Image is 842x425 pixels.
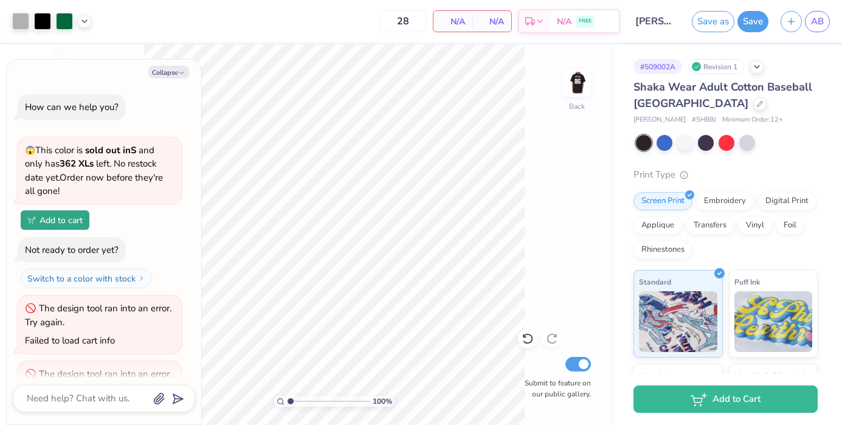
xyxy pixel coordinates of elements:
[633,241,692,259] div: Rhinestones
[633,80,812,111] span: Shaka Wear Adult Cotton Baseball [GEOGRAPHIC_DATA]
[805,11,830,32] a: AB
[25,144,163,198] span: This color is and only has left . No restock date yet. Order now before they're all gone!
[686,216,734,235] div: Transfers
[722,115,783,125] span: Minimum Order: 12 +
[633,168,818,182] div: Print Type
[688,59,744,74] div: Revision 1
[148,66,189,78] button: Collapse
[25,145,35,156] span: 😱
[633,192,692,210] div: Screen Print
[569,101,585,112] div: Back
[441,15,465,28] span: N/A
[579,17,592,26] span: FREE
[692,11,734,32] button: Save as
[776,216,804,235] div: Foil
[25,244,119,256] div: Not ready to order yet?
[639,369,669,382] span: Neon Ink
[373,396,392,407] span: 100 %
[60,157,94,170] strong: 362 XLs
[138,275,145,282] img: Switch to a color with stock
[734,369,806,382] span: Metallic & Glitter Ink
[738,216,772,235] div: Vinyl
[639,291,717,352] img: Standard
[21,269,152,288] button: Switch to a color with stock
[633,59,682,74] div: # 509002A
[25,101,119,113] div: How can we help you?
[639,275,671,288] span: Standard
[626,9,686,33] input: Untitled Design
[734,291,813,352] img: Puff Ink
[557,15,571,28] span: N/A
[21,210,89,230] button: Add to cart
[25,302,171,328] div: The design tool ran into an error. Try again.
[25,334,115,347] div: Failed to load cart info
[633,115,686,125] span: [PERSON_NAME]
[633,385,818,413] button: Add to Cart
[85,144,136,156] strong: sold out in S
[518,378,591,399] label: Submit to feature on our public gallery.
[25,368,171,394] div: The design tool ran into an error. Try again.
[811,15,824,29] span: AB
[734,275,760,288] span: Puff Ink
[633,216,682,235] div: Applique
[27,216,36,224] img: Add to cart
[565,71,589,95] img: Back
[757,192,816,210] div: Digital Print
[737,11,768,32] button: Save
[480,15,504,28] span: N/A
[696,192,754,210] div: Embroidery
[692,115,716,125] span: # SHBBJ
[379,10,427,32] input: – –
